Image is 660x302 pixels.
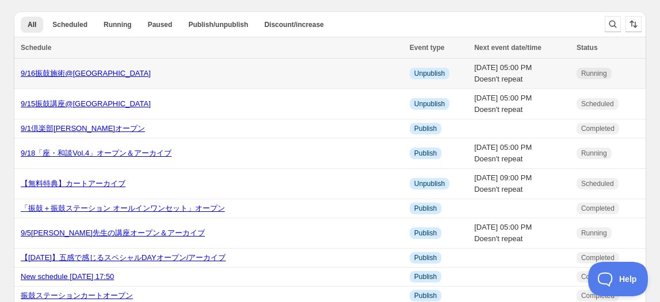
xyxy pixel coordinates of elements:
[21,99,151,108] a: 9/15振鼓講座@[GEOGRAPHIC_DATA]
[21,179,125,188] a: 【無料特典】カートアーカイブ
[471,218,573,249] td: [DATE] 05:00 PM Doesn't repeat
[471,89,573,119] td: [DATE] 05:00 PM Doesn't repeat
[414,229,437,238] span: Publish
[588,262,648,296] iframe: Toggle Customer Support
[52,20,87,29] span: Scheduled
[581,204,615,213] span: Completed
[414,149,437,158] span: Publish
[577,44,598,52] span: Status
[21,253,226,262] a: 【[DATE]】五感で感じるスペシャルDAYオープン/アーカイブ
[414,69,445,78] span: Unpublish
[21,44,51,52] span: Schedule
[581,124,615,133] span: Completed
[581,99,614,109] span: Scheduled
[414,99,445,109] span: Unpublish
[471,59,573,89] td: [DATE] 05:00 PM Doesn't repeat
[21,204,225,212] a: 「振鼓＋振鼓ステーション オールインワンセット」オープン
[21,149,171,157] a: 9/18「座・和談Vol.4」オープン＆アーカイブ
[28,20,36,29] span: All
[581,272,615,281] span: Completed
[21,291,133,300] a: 振鼓ステーションカートオープン
[414,253,437,262] span: Publish
[471,138,573,169] td: [DATE] 05:00 PM Doesn't repeat
[625,16,642,32] button: Sort the results
[605,16,621,32] button: Search and filter results
[264,20,323,29] span: Discount/increase
[21,124,145,133] a: 9/1倶楽部[PERSON_NAME]オープン
[471,169,573,199] td: [DATE] 09:00 PM Doesn't repeat
[581,179,614,188] span: Scheduled
[581,69,607,78] span: Running
[414,124,437,133] span: Publish
[21,272,114,281] a: New schedule [DATE] 17:50
[21,229,205,237] a: 9/5[PERSON_NAME]先生の講座オープン＆アーカイブ
[21,69,151,78] a: 9/16振鼓施術@[GEOGRAPHIC_DATA]
[188,20,248,29] span: Publish/unpublish
[474,44,541,52] span: Next event date/time
[410,44,445,52] span: Event type
[414,272,437,281] span: Publish
[414,204,437,213] span: Publish
[581,291,615,300] span: Completed
[414,291,437,300] span: Publish
[104,20,132,29] span: Running
[581,253,615,262] span: Completed
[581,149,607,158] span: Running
[581,229,607,238] span: Running
[148,20,173,29] span: Paused
[414,179,445,188] span: Unpublish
